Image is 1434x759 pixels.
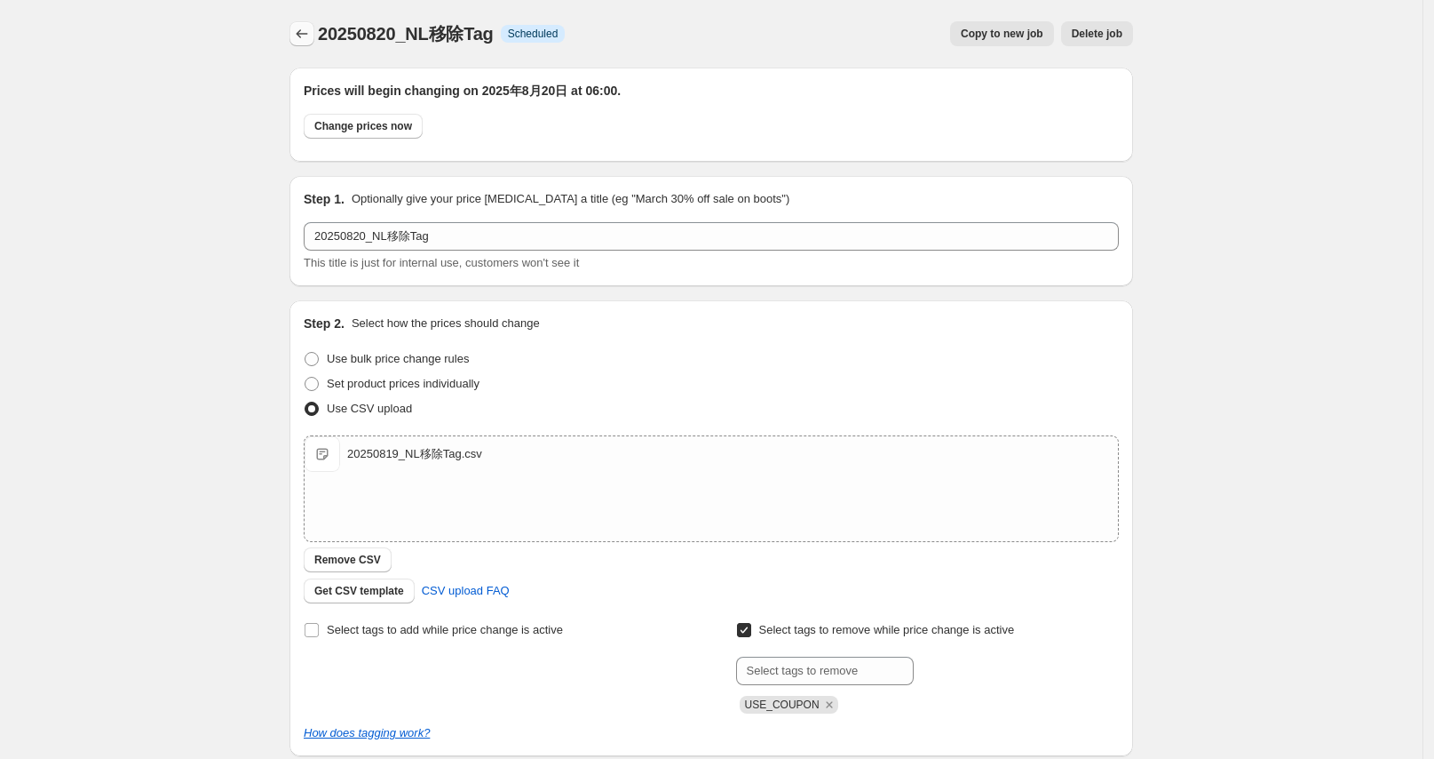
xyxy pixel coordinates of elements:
[304,82,1119,100] h2: Prices will begin changing on 2025年8月20日 at 06:00.
[314,584,404,598] span: Get CSV template
[304,190,345,208] h2: Step 1.
[327,377,479,390] span: Set product prices individually
[304,256,579,269] span: This title is just for internal use, customers won't see it
[318,24,494,44] span: 20250820_NL移除Tag
[745,699,820,711] span: USE_COUPON
[327,623,563,636] span: Select tags to add while price change is active
[347,445,482,463] div: 20250819_NL移除Tag.csv
[304,222,1119,251] input: 30% off holiday sale
[821,697,837,713] button: Remove USE_COUPON
[961,27,1043,41] span: Copy to new job
[304,547,392,572] button: Remove CSV
[352,315,540,332] p: Select how the prices should change
[314,553,381,567] span: Remove CSV
[314,119,412,133] span: Change prices now
[759,623,1015,636] span: Select tags to remove while price change is active
[327,352,469,365] span: Use bulk price change rules
[304,114,423,139] button: Change prices now
[1061,21,1133,46] button: Delete job
[304,726,430,739] a: How does tagging work?
[352,190,789,208] p: Optionally give your price [MEDICAL_DATA] a title (eg "March 30% off sale on boots")
[304,579,415,603] button: Get CSV template
[736,657,914,685] input: Select tags to remove
[508,27,559,41] span: Scheduled
[304,315,345,332] h2: Step 2.
[289,21,314,46] button: Price change jobs
[950,21,1054,46] button: Copy to new job
[422,582,510,600] span: CSV upload FAQ
[327,402,412,415] span: Use CSV upload
[411,577,520,605] a: CSV upload FAQ
[1072,27,1122,41] span: Delete job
